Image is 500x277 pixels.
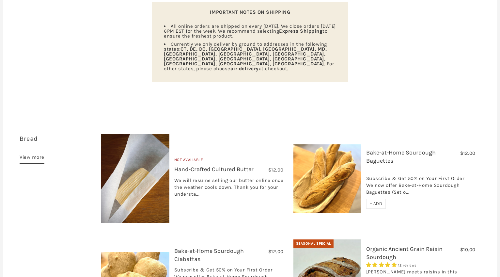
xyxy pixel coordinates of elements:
[210,9,290,15] strong: IMPORTANT NOTES ON SHIPPING
[164,23,336,39] span: All online orders are shipped on every [DATE]. We close orders [DATE] 6PM EST for the week. We re...
[366,262,398,268] span: 5.00 stars
[20,153,44,164] a: View more
[398,263,417,268] span: 12 reviews
[279,28,322,34] strong: Express Shipping
[293,239,334,248] div: Seasonal Special
[164,41,334,72] span: Currently we only deliver by ground to addresses in the following states: . For other states, ple...
[230,66,259,72] strong: air delivery
[460,150,476,156] span: $12.00
[174,177,284,201] div: We will resume selling our butter online once the weather cools down. Thank you for your understa...
[460,247,476,253] span: $10.00
[174,247,244,263] a: Bake-at-Home Sourdough Ciabattas
[366,199,386,209] div: + ADD
[174,157,284,166] div: Not Available
[293,144,361,213] img: Bake-at-Home Sourdough Baguettes
[174,166,254,173] a: Hand-Crafted Cultured Butter
[366,149,436,164] a: Bake-at-Home Sourdough Baguettes
[268,249,284,254] span: $12.00
[366,245,443,261] a: Organic Ancient Grain Raisin Sourdough
[20,135,38,142] a: Bread
[164,46,327,67] strong: CT, DE, DC, [GEOGRAPHIC_DATA], [GEOGRAPHIC_DATA], MD, [GEOGRAPHIC_DATA], [GEOGRAPHIC_DATA], [GEOG...
[268,167,284,173] span: $12.00
[20,134,96,153] h3: 12 items
[370,201,383,206] span: + ADD
[101,134,169,223] img: Hand-Crafted Cultured Butter
[366,168,476,199] div: Subscribe & Get 50% on Your First Order We now offer Bake-at-Home Sourdough Baguettes (Set o...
